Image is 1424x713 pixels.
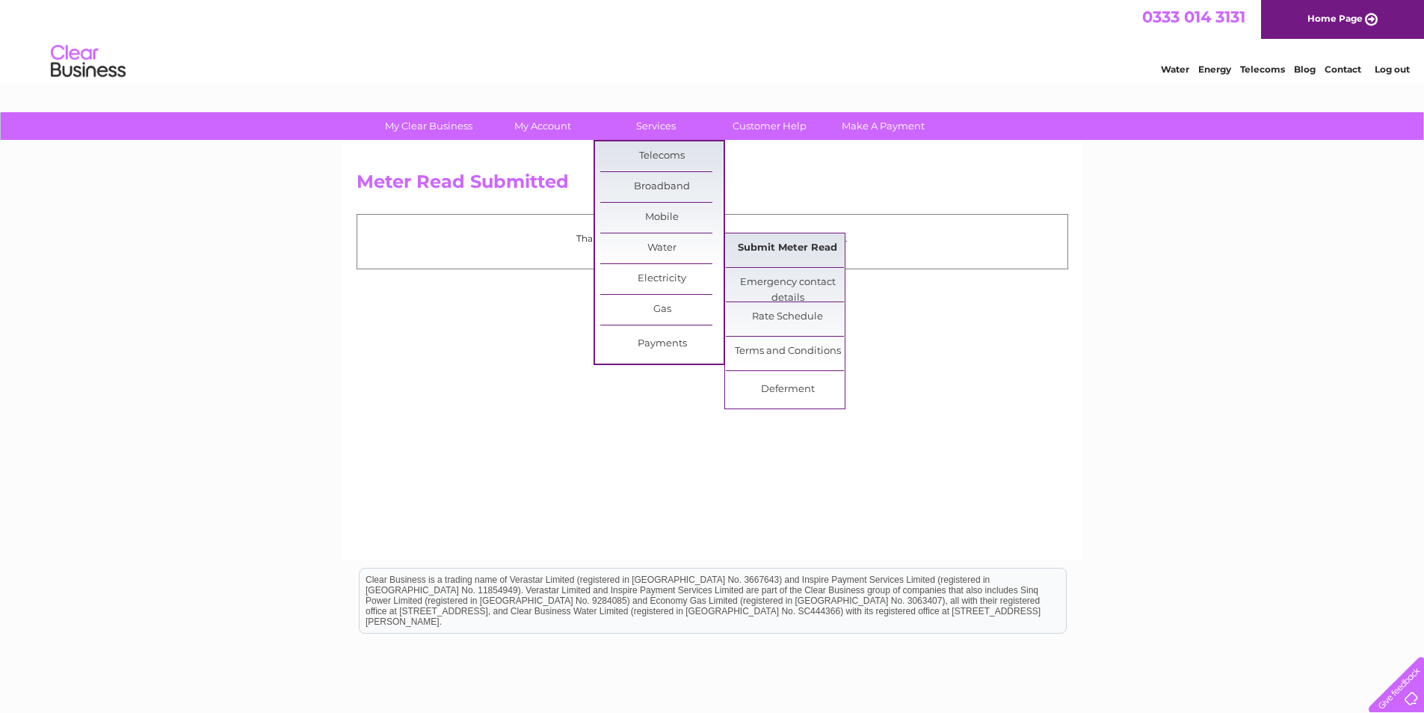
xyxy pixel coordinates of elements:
a: Telecoms [600,141,724,171]
a: Telecoms [1240,64,1285,75]
a: Services [594,112,718,140]
a: Energy [1198,64,1231,75]
h2: Meter Read Submitted [357,171,1068,200]
a: Contact [1325,64,1361,75]
a: 0333 014 3131 [1142,7,1245,26]
a: Payments [600,329,724,359]
a: Deferment [726,375,849,405]
a: Gas [600,295,724,325]
a: Water [600,233,724,263]
a: Electricity [600,264,724,294]
a: Make A Payment [822,112,945,140]
a: Customer Help [708,112,831,140]
p: Thank you for your time, your meter read has been received. [365,231,1060,245]
a: Terms and Conditions [726,337,849,367]
div: Clear Business is a trading name of Verastar Limited (registered in [GEOGRAPHIC_DATA] No. 3667643... [360,8,1066,73]
a: Rate Schedule [726,302,849,332]
a: Log out [1375,64,1410,75]
img: logo.png [50,39,126,85]
a: My Account [481,112,604,140]
a: Water [1161,64,1189,75]
a: My Clear Business [367,112,490,140]
a: Broadband [600,172,724,202]
a: Blog [1294,64,1316,75]
a: Emergency contact details [726,268,849,298]
a: Submit Meter Read [726,233,849,263]
a: Mobile [600,203,724,233]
